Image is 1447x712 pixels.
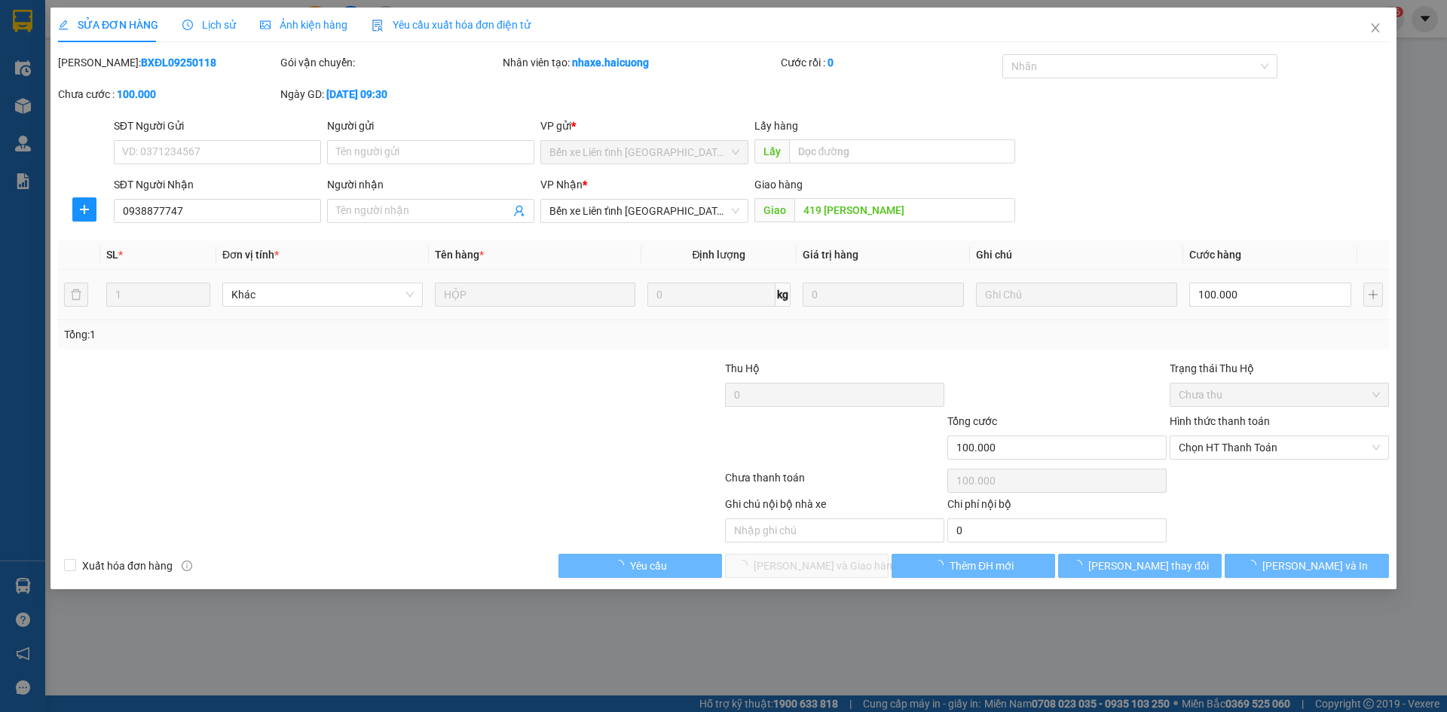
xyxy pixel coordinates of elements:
div: VP gửi [541,118,748,134]
span: Chọn HT Thanh Toán [1179,436,1380,459]
div: Gói vận chuyển: [280,54,500,71]
b: [DATE] 09:30 [326,88,387,100]
span: edit [58,20,69,30]
span: loading [1072,560,1088,570]
span: user-add [514,205,526,217]
input: VD: Bàn, Ghế [435,283,635,307]
div: Cước rồi : [781,54,1000,71]
button: Close [1354,8,1397,50]
div: Người gửi [327,118,534,134]
span: Thu Hộ [725,362,760,374]
div: Chi phí nội bộ [947,496,1167,518]
span: Giao [754,198,794,222]
button: Thêm ĐH mới [892,554,1055,578]
span: Bến xe Liên tỉnh Đắk Lắk [550,141,739,163]
div: [PERSON_NAME]: [58,54,277,71]
span: Yêu cầu [630,558,667,574]
div: Người nhận [327,176,534,193]
span: Định lượng [693,249,746,261]
span: Giá trị hàng [803,249,858,261]
span: Khác [231,283,414,306]
div: Chưa cước : [58,86,277,102]
b: 100.000 [117,88,156,100]
span: kg [776,283,791,307]
label: Hình thức thanh toán [1170,415,1270,427]
input: 0 [803,283,965,307]
div: Ngày GD: [280,86,500,102]
span: loading [613,560,630,570]
span: Chưa thu [1179,384,1380,406]
span: loading [933,560,950,570]
span: VP Nhận [541,179,583,191]
b: 0 [828,57,834,69]
span: Lịch sử [182,19,236,31]
span: Cước hàng [1189,249,1241,261]
span: Giao hàng [754,179,803,191]
div: Nhân viên tạo: [503,54,778,71]
span: SL [106,249,118,261]
span: Yêu cầu xuất hóa đơn điện tử [372,19,531,31]
span: clock-circle [182,20,193,30]
input: Dọc đường [789,139,1015,163]
div: Tổng: 1 [64,326,558,343]
div: Trạng thái Thu Hộ [1170,360,1389,377]
img: icon [372,20,384,32]
span: SỬA ĐƠN HÀNG [58,19,158,31]
div: SĐT Người Nhận [114,176,321,193]
div: Chưa thanh toán [723,469,946,496]
span: Lấy [754,139,789,163]
input: Dọc đường [794,198,1015,222]
span: Bến xe Liên tỉnh Đắk Lắk [550,200,739,222]
span: info-circle [182,561,192,571]
span: Tổng cước [947,415,997,427]
span: [PERSON_NAME] thay đổi [1088,558,1209,574]
span: Lấy hàng [754,120,798,132]
button: [PERSON_NAME] và Giao hàng [725,554,889,578]
span: Thêm ĐH mới [950,558,1014,574]
span: Ảnh kiện hàng [260,19,347,31]
span: Đơn vị tính [222,249,279,261]
b: BXĐL09250118 [141,57,216,69]
span: picture [260,20,271,30]
button: [PERSON_NAME] và In [1225,554,1389,578]
input: Nhập ghi chú [725,518,944,542]
span: plus [73,203,96,215]
button: [PERSON_NAME] thay đổi [1058,554,1222,578]
span: close [1369,22,1381,34]
button: plus [1363,283,1383,307]
span: [PERSON_NAME] và In [1262,558,1368,574]
button: Yêu cầu [558,554,722,578]
input: Ghi Chú [977,283,1177,307]
button: plus [72,197,96,222]
button: delete [64,283,88,307]
div: Ghi chú nội bộ nhà xe [725,496,944,518]
span: Tên hàng [435,249,484,261]
span: loading [1246,560,1262,570]
div: SĐT Người Gửi [114,118,321,134]
b: nhaxe.haicuong [572,57,649,69]
span: Xuất hóa đơn hàng [76,558,179,574]
th: Ghi chú [971,240,1183,270]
